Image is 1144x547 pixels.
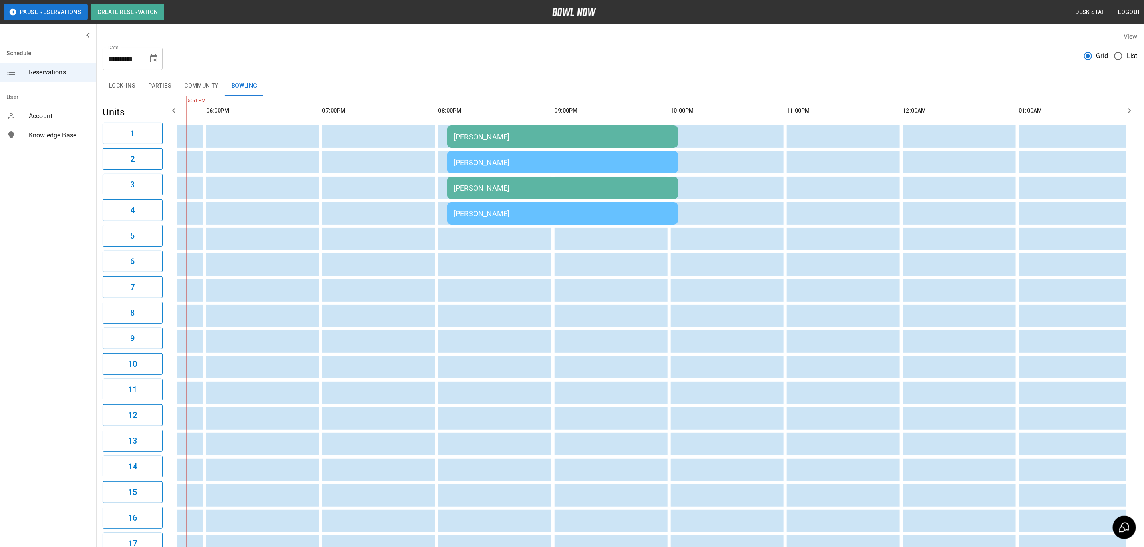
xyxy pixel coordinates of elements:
button: 11 [103,379,163,400]
button: 15 [103,481,163,503]
h6: 7 [130,281,135,294]
span: 5:51PM [186,97,188,105]
img: logo [552,8,596,16]
button: 12 [103,404,163,426]
button: 14 [103,456,163,477]
h6: 9 [130,332,135,345]
h6: 2 [130,153,135,165]
button: 8 [103,302,163,324]
h6: 1 [130,127,135,140]
h6: 13 [128,434,137,447]
button: Community [178,76,225,96]
h6: 3 [130,178,135,191]
button: Bowling [225,76,264,96]
h5: Units [103,106,163,119]
span: List [1127,51,1138,61]
h6: 4 [130,204,135,217]
div: inventory tabs [103,76,1138,96]
button: Pause Reservations [4,4,88,20]
span: Grid [1096,51,1108,61]
button: 16 [103,507,163,529]
button: 9 [103,328,163,349]
button: Parties [142,76,178,96]
button: Lock-ins [103,76,142,96]
button: Choose date, selected date is Oct 11, 2025 [146,51,162,67]
h6: 16 [128,511,137,524]
span: Knowledge Base [29,131,90,140]
button: 1 [103,123,163,144]
button: 5 [103,225,163,247]
div: [PERSON_NAME] [454,184,672,192]
h6: 15 [128,486,137,499]
button: 7 [103,276,163,298]
button: 4 [103,199,163,221]
h6: 6 [130,255,135,268]
button: Desk Staff [1072,5,1112,20]
div: [PERSON_NAME] [454,133,672,141]
button: 6 [103,251,163,272]
span: Reservations [29,68,90,77]
button: 2 [103,148,163,170]
button: Logout [1115,5,1144,20]
div: [PERSON_NAME] [454,158,672,167]
h6: 10 [128,358,137,370]
h6: 8 [130,306,135,319]
button: Create Reservation [91,4,164,20]
button: 13 [103,430,163,452]
h6: 11 [128,383,137,396]
button: 10 [103,353,163,375]
label: View [1124,33,1138,40]
h6: 14 [128,460,137,473]
span: Account [29,111,90,121]
button: 3 [103,174,163,195]
div: [PERSON_NAME] [454,209,672,218]
h6: 5 [130,229,135,242]
h6: 12 [128,409,137,422]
